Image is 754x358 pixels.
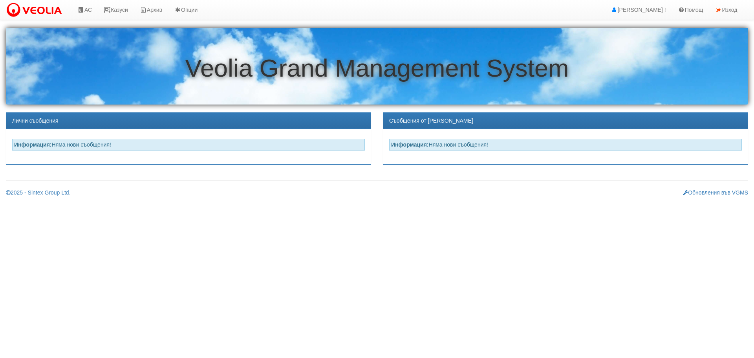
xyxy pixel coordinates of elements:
h1: Veolia Grand Management System [6,55,748,82]
div: Няма нови съобщения! [12,139,365,151]
strong: Информация: [14,141,52,148]
img: VeoliaLogo.png [6,2,66,18]
a: 2025 - Sintex Group Ltd. [6,189,71,196]
strong: Информация: [391,141,429,148]
a: Обновления във VGMS [683,189,748,196]
div: Няма нови съобщения! [389,139,742,151]
div: Съобщения от [PERSON_NAME] [383,113,748,129]
div: Лични съобщения [6,113,371,129]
